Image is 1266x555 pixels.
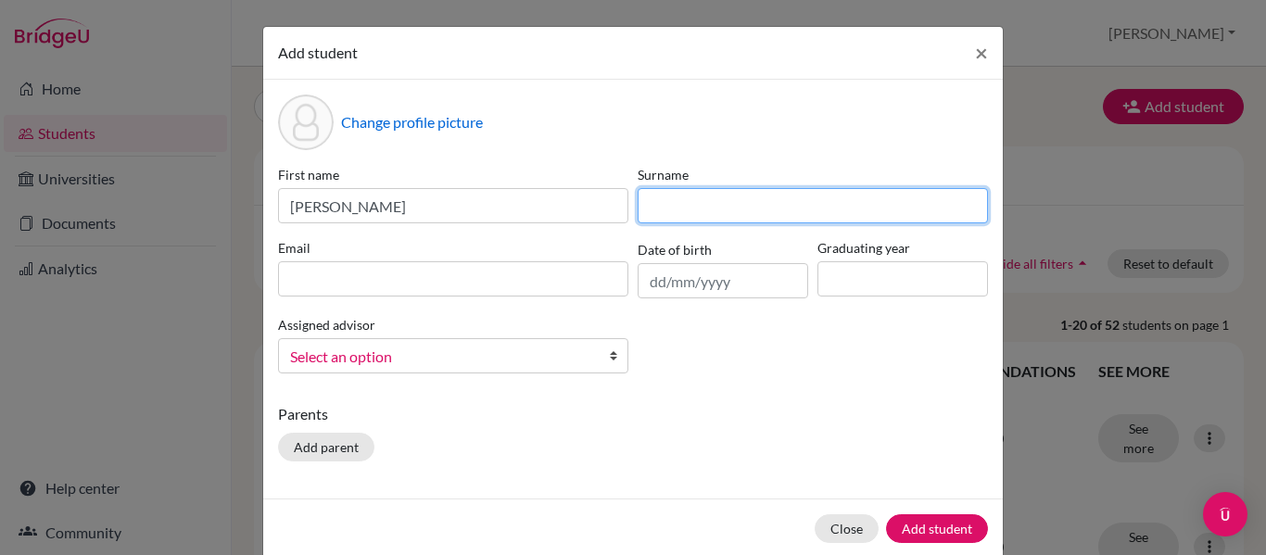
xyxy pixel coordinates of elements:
span: Select an option [290,345,592,369]
span: × [975,39,988,66]
label: Surname [638,165,988,184]
button: Close [815,514,879,543]
p: Parents [278,403,988,425]
button: Close [960,27,1003,79]
label: First name [278,165,628,184]
label: Date of birth [638,240,712,259]
div: Profile picture [278,95,334,150]
input: dd/mm/yyyy [638,263,808,298]
span: Add student [278,44,358,61]
div: Open Intercom Messenger [1203,492,1247,536]
label: Email [278,238,628,258]
button: Add parent [278,433,374,461]
label: Assigned advisor [278,315,375,334]
button: Add student [886,514,988,543]
label: Graduating year [817,238,988,258]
